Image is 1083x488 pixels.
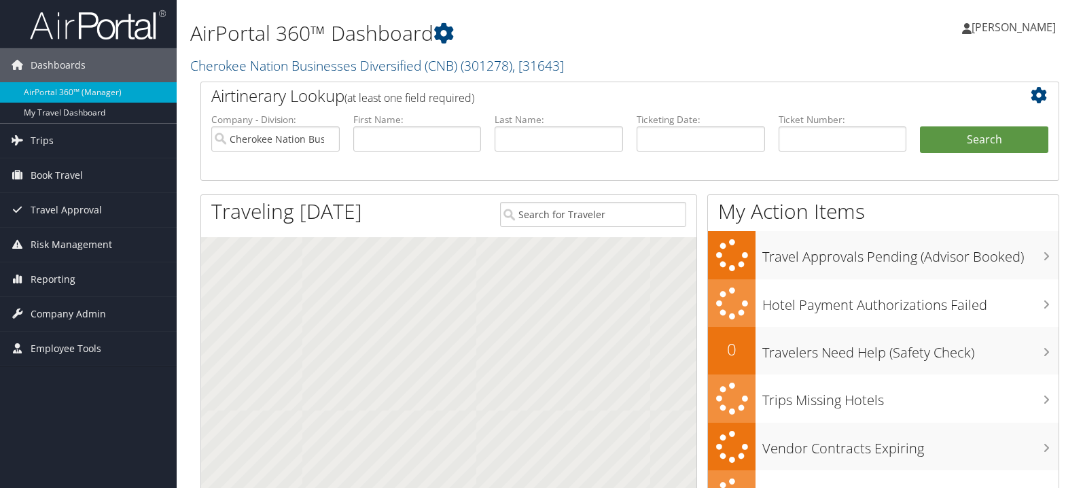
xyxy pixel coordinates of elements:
span: , [ 31643 ] [512,56,564,75]
span: Trips [31,124,54,158]
a: Hotel Payment Authorizations Failed [708,279,1059,328]
h3: Hotel Payment Authorizations Failed [762,289,1059,315]
span: (at least one field required) [344,90,474,105]
span: Reporting [31,262,75,296]
h3: Travelers Need Help (Safety Check) [762,336,1059,362]
label: Last Name: [495,113,623,126]
a: Trips Missing Hotels [708,374,1059,423]
label: Ticket Number: [779,113,907,126]
a: [PERSON_NAME] [962,7,1069,48]
a: Vendor Contracts Expiring [708,423,1059,471]
a: 0Travelers Need Help (Safety Check) [708,327,1059,374]
span: Book Travel [31,158,83,192]
input: Search for Traveler [500,202,686,227]
h3: Trips Missing Hotels [762,384,1059,410]
h1: My Action Items [708,197,1059,226]
span: Risk Management [31,228,112,262]
span: Company Admin [31,297,106,331]
span: Travel Approval [31,193,102,227]
span: ( 301278 ) [461,56,512,75]
h2: 0 [708,338,756,361]
span: [PERSON_NAME] [972,20,1056,35]
span: Dashboards [31,48,86,82]
label: Company - Division: [211,113,340,126]
h3: Vendor Contracts Expiring [762,432,1059,458]
h3: Travel Approvals Pending (Advisor Booked) [762,241,1059,266]
img: airportal-logo.png [30,9,166,41]
h2: Airtinerary Lookup [211,84,977,107]
h1: Traveling [DATE] [211,197,362,226]
a: Travel Approvals Pending (Advisor Booked) [708,231,1059,279]
a: Cherokee Nation Businesses Diversified (CNB) [190,56,564,75]
label: Ticketing Date: [637,113,765,126]
button: Search [920,126,1048,154]
span: Employee Tools [31,332,101,366]
label: First Name: [353,113,482,126]
h1: AirPortal 360™ Dashboard [190,19,777,48]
